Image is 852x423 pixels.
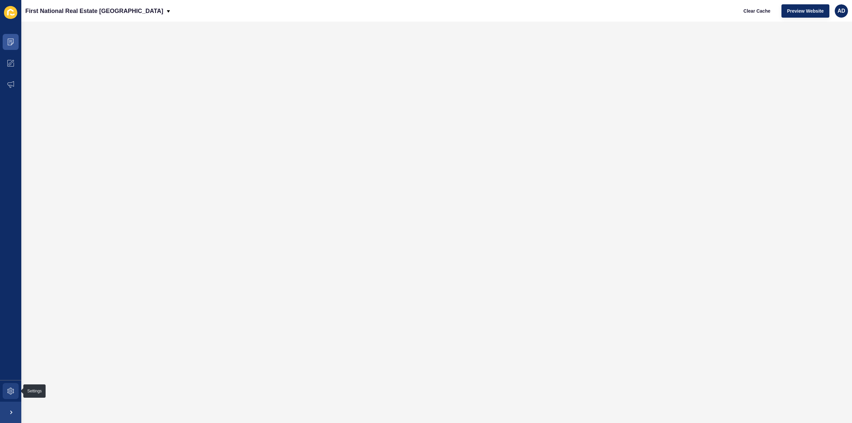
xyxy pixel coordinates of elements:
[744,8,770,14] span: Clear Cache
[27,388,42,394] div: Settings
[837,8,845,14] span: AD
[787,8,824,14] span: Preview Website
[738,4,776,18] button: Clear Cache
[781,4,829,18] button: Preview Website
[25,3,163,19] p: First National Real Estate [GEOGRAPHIC_DATA]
